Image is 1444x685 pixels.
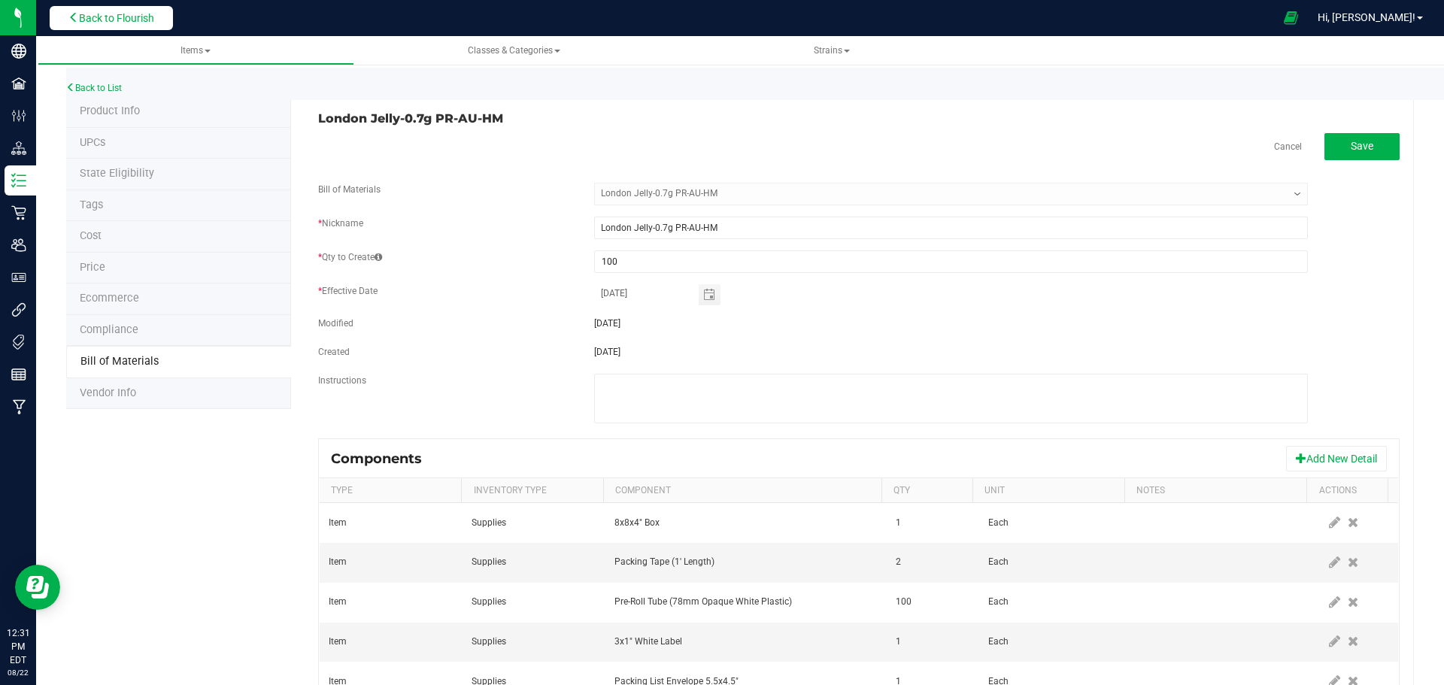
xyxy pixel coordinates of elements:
span: Save [1351,140,1373,152]
span: Back to Flourish [79,12,154,24]
div: Components [331,450,433,467]
th: Actions [1306,478,1388,504]
input: null [594,284,699,303]
span: The quantity of the item or item variation expected to be created from the component quantities e... [375,252,382,262]
inline-svg: Company [11,44,26,59]
span: Compliance [80,323,138,336]
label: Created [318,345,350,359]
span: 3x1" White Label [614,636,682,647]
th: Type [320,478,461,504]
span: 1 [896,517,901,528]
span: Item [329,596,347,607]
label: Modified [318,317,353,330]
inline-svg: Tags [11,335,26,350]
span: Packing Tape (1' Length) [614,556,714,567]
label: Effective Date [318,284,378,298]
span: Supplies [472,556,506,567]
button: Save [1324,133,1400,160]
th: Notes [1124,478,1306,504]
inline-svg: Reports [11,367,26,382]
span: [DATE] [594,318,620,329]
a: Back to List [66,83,122,93]
span: Vendor Info [80,386,136,399]
p: 08/22 [7,667,29,678]
span: Each [988,596,1009,607]
span: Open Ecommerce Menu [1274,3,1308,32]
inline-svg: Users [11,238,26,253]
button: Add New Detail [1286,446,1387,471]
button: Back to Flourish [50,6,173,30]
inline-svg: User Roles [11,270,26,285]
inline-svg: Inventory [11,173,26,188]
inline-svg: Distribution [11,141,26,156]
span: 1 [896,636,901,647]
inline-svg: Configuration [11,108,26,123]
th: Component [603,478,881,504]
span: Tag [80,199,103,211]
h3: London Jelly-0.7g PR-AU-HM [318,112,848,126]
span: Classes & Categories [468,45,560,56]
span: Item [329,556,347,567]
span: Each [988,517,1009,528]
label: Bill of Materials [318,183,381,196]
inline-svg: Integrations [11,302,26,317]
th: Qty [881,478,972,504]
th: Unit [972,478,1124,504]
span: Hi, [PERSON_NAME]! [1318,11,1415,23]
span: Ecommerce [80,292,139,305]
iframe: Resource center [15,565,60,610]
label: Nickname [318,217,363,230]
span: Strains [814,45,850,56]
span: Each [988,556,1009,567]
span: Tag [80,167,154,180]
span: Item [329,517,347,528]
span: 100 [896,596,912,607]
span: Bill of Materials [80,355,159,368]
label: Qty to Create [318,250,382,264]
span: Toggle calendar [699,284,720,305]
span: Product Info [80,105,140,117]
span: 2 [896,556,901,567]
span: Supplies [472,596,506,607]
inline-svg: Facilities [11,76,26,91]
p: 12:31 PM EDT [7,626,29,667]
span: Items [180,45,211,56]
th: Inventory Type [461,478,602,504]
span: Item [329,636,347,647]
span: Tag [80,136,105,149]
inline-svg: Manufacturing [11,399,26,414]
span: Price [80,261,105,274]
span: Cost [80,229,102,242]
inline-svg: Retail [11,205,26,220]
span: Supplies [472,517,506,528]
label: Instructions [318,374,366,387]
a: Cancel [1274,141,1302,153]
span: Pre-Roll Tube (78mm Opaque White Plastic) [614,596,792,607]
span: [DATE] [594,347,620,357]
span: 8x8x4" Box [614,517,660,528]
span: Supplies [472,636,506,647]
input: Nickname [594,217,1308,239]
span: Each [988,636,1009,647]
